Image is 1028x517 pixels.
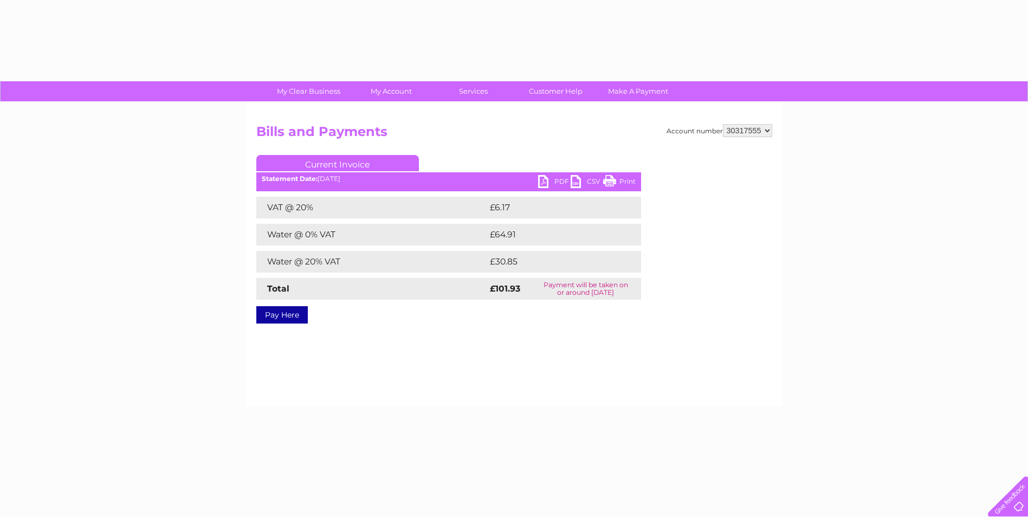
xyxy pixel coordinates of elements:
[256,197,487,218] td: VAT @ 20%
[256,306,308,324] a: Pay Here
[511,81,600,101] a: Customer Help
[256,175,641,183] div: [DATE]
[603,175,636,191] a: Print
[256,155,419,171] a: Current Invoice
[346,81,436,101] a: My Account
[256,124,772,145] h2: Bills and Payments
[487,224,618,245] td: £64.91
[487,251,619,273] td: £30.85
[264,81,353,101] a: My Clear Business
[593,81,683,101] a: Make A Payment
[429,81,518,101] a: Services
[667,124,772,137] div: Account number
[490,283,520,294] strong: £101.93
[487,197,614,218] td: £6.17
[267,283,289,294] strong: Total
[531,278,641,300] td: Payment will be taken on or around [DATE]
[571,175,603,191] a: CSV
[538,175,571,191] a: PDF
[256,251,487,273] td: Water @ 20% VAT
[256,224,487,245] td: Water @ 0% VAT
[262,175,318,183] b: Statement Date:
